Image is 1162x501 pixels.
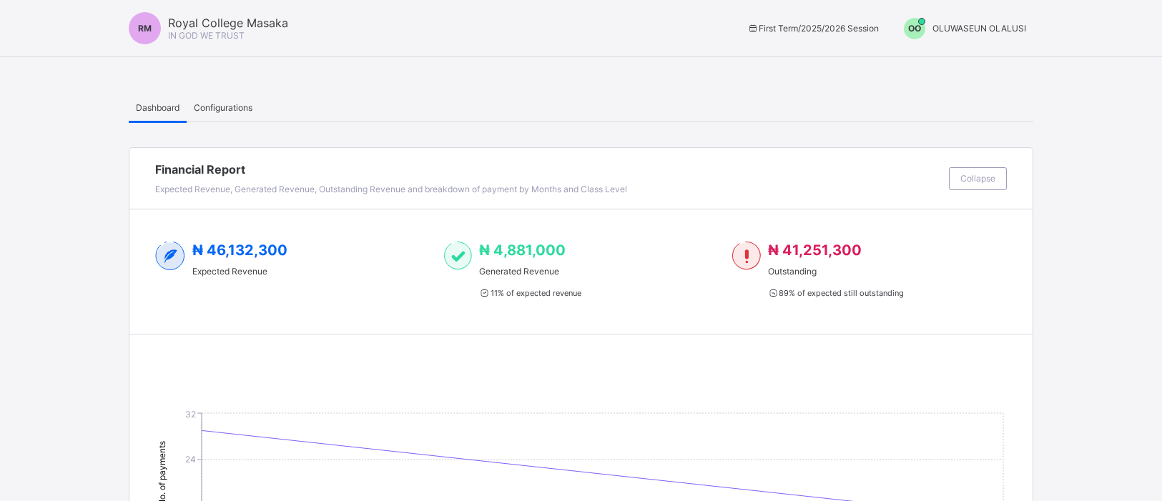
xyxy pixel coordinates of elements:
img: expected-2.4343d3e9d0c965b919479240f3db56ac.svg [155,242,185,270]
span: Dashboard [136,102,179,113]
span: 11 % of expected revenue [479,288,581,298]
tspan: 24 [185,454,196,465]
span: Royal College Masaka [168,16,288,30]
span: IN GOD WE TRUST [168,30,245,41]
span: RM [138,23,152,34]
tspan: 32 [185,409,196,420]
span: Financial Report [155,162,942,177]
span: Expected Revenue, Generated Revenue, Outstanding Revenue and breakdown of payment by Months and C... [155,184,627,194]
span: ₦ 46,132,300 [192,242,287,259]
span: 89 % of expected still outstanding [768,288,904,298]
span: Configurations [194,102,252,113]
span: Expected Revenue [192,266,287,277]
span: OO [908,23,921,34]
span: OLUWASEUN OLALUSI [932,23,1026,34]
span: Outstanding [768,266,904,277]
span: session/term information [747,23,879,34]
span: Generated Revenue [479,266,581,277]
img: paid-1.3eb1404cbcb1d3b736510a26bbfa3ccb.svg [444,242,472,270]
span: ₦ 41,251,300 [768,242,862,259]
img: outstanding-1.146d663e52f09953f639664a84e30106.svg [732,242,760,270]
span: Collapse [960,173,995,184]
span: ₦ 4,881,000 [479,242,566,259]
